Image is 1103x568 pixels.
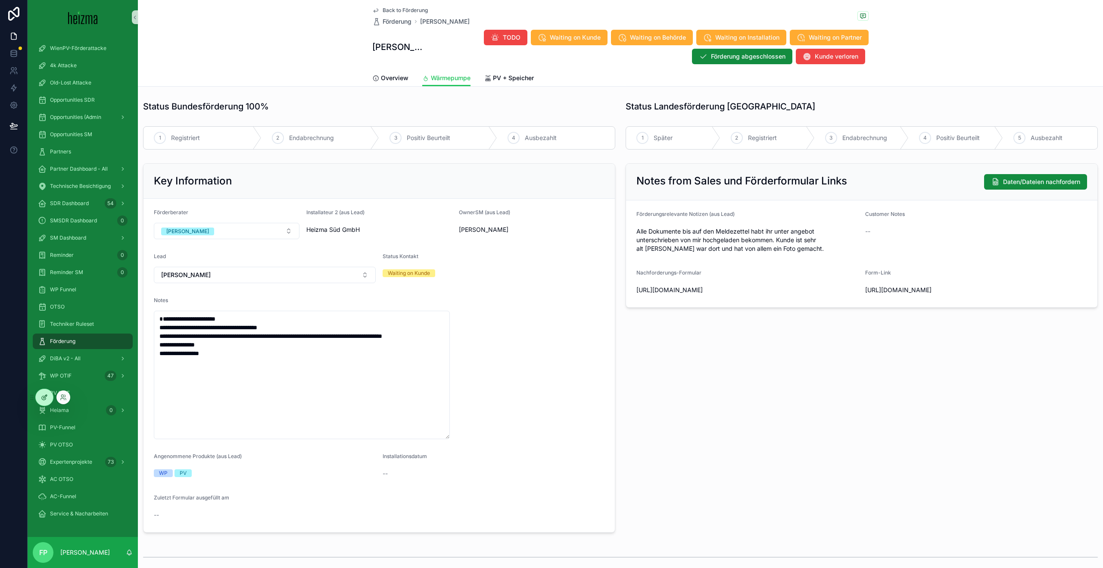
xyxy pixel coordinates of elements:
a: SMSDR Dashboard0 [33,213,133,228]
a: OTSO [33,299,133,315]
span: AC OTSO [50,476,73,483]
span: Customer Notes [865,211,905,217]
a: Opportunities SM [33,127,133,142]
span: Endabrechnung [842,134,887,142]
span: Techniker Ruleset [50,321,94,328]
span: Form-Link [865,269,891,276]
div: 47 [105,371,116,381]
button: Waiting on Behörde [611,30,693,45]
span: Zuletzt Formular ausgefüllt am [154,494,229,501]
span: 5 [1018,134,1021,141]
span: Service & Nacharbeiten [50,510,108,517]
a: Partner Dashboard - All [33,161,133,177]
span: OTSO [50,303,65,310]
button: Waiting on Partner [790,30,869,45]
span: Opportunities (Admin [50,114,101,121]
span: [PERSON_NAME] [459,225,604,234]
span: -- [154,511,159,519]
a: DiBA v2 - All [33,351,133,366]
span: Wärmepumpe [431,74,470,82]
h1: [PERSON_NAME] [372,41,427,53]
div: [PERSON_NAME] [166,228,209,235]
span: 4 [512,134,515,141]
a: AC OTSO [33,471,133,487]
div: 0 [117,215,128,226]
span: -- [383,469,388,478]
span: Status Kontakt [383,253,418,259]
h1: Status Bundesförderung 100% [143,100,269,112]
div: 0 [117,250,128,260]
a: WP OTIF47 [33,368,133,384]
span: Endabrechnung [289,134,334,142]
h1: Status Landesförderung [GEOGRAPHIC_DATA] [626,100,815,112]
span: Kunde verloren [815,52,858,61]
span: 4 [923,134,927,141]
span: WP OTIF [50,372,72,379]
span: SDR Dashboard [50,200,89,207]
a: PV OTSO [33,437,133,453]
span: [URL][DOMAIN_NAME] [865,286,1087,294]
span: 3 [829,134,832,141]
a: Techniker Ruleset [33,316,133,332]
button: TODO [484,30,527,45]
span: Später [654,134,673,142]
a: Förderung [372,17,411,26]
span: Förderung [383,17,411,26]
a: PV + Speicher [484,70,534,87]
a: PV OTIF [33,385,133,401]
span: Förderung abgeschlossen [711,52,785,61]
span: 1 [159,134,161,141]
span: 2 [276,134,279,141]
span: Reminder [50,252,74,259]
div: 0 [106,405,116,415]
span: WienPV-Förderattacke [50,45,106,52]
span: Alle Dokumente bis auf den Meldezettel habt ihr unter angebot unterschrieben von mir hochgeladen ... [636,227,858,253]
a: Partners [33,144,133,159]
span: OwnerSM (aus Lead) [459,209,510,215]
span: [URL][DOMAIN_NAME] [636,286,858,294]
span: Förderberater [154,209,188,215]
span: DiBA v2 - All [50,355,81,362]
button: Select Button [154,267,376,283]
span: Positiv Beurteilt [936,134,980,142]
span: 4k Attacke [50,62,77,69]
button: Kunde verloren [796,49,865,64]
a: Reminder0 [33,247,133,263]
span: Back to Förderung [383,7,428,14]
span: Daten/Dateien nachfordern [1003,178,1080,186]
a: WienPV-Förderattacke [33,41,133,56]
span: Angenommene Produkte (aus Lead) [154,453,242,459]
span: TODO [503,33,520,42]
a: Old-Lost Attacke [33,75,133,91]
a: AC-Funnel [33,489,133,504]
span: Positiv Beurteilt [407,134,450,142]
button: Waiting on Kunde [531,30,608,45]
div: 73 [105,457,116,467]
a: Opportunities SDR [33,92,133,108]
a: PV-Funnel [33,420,133,435]
button: Waiting on Installation [696,30,786,45]
img: App logo [68,10,98,24]
span: Old-Lost Attacke [50,79,91,86]
div: 54 [105,198,116,209]
span: Heiama [50,407,69,414]
a: Expertenprojekte73 [33,454,133,470]
span: -- [865,227,870,236]
span: Opportunities SM [50,131,92,138]
span: PV OTSO [50,441,73,448]
a: Wärmepumpe [422,70,470,87]
button: Daten/Dateien nachfordern [984,174,1087,190]
span: Registriert [748,134,777,142]
span: 1 [642,134,644,141]
span: FP [39,547,47,558]
p: [PERSON_NAME] [60,548,110,557]
a: Technische Besichtigung [33,178,133,194]
div: Waiting on Kunde [388,269,430,277]
span: SM Dashboard [50,234,86,241]
span: Förderung [50,338,75,345]
span: Registriert [171,134,200,142]
a: SDR Dashboard54 [33,196,133,211]
div: PV [180,469,187,477]
span: PV + Speicher [493,74,534,82]
button: Select Button [154,223,299,239]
